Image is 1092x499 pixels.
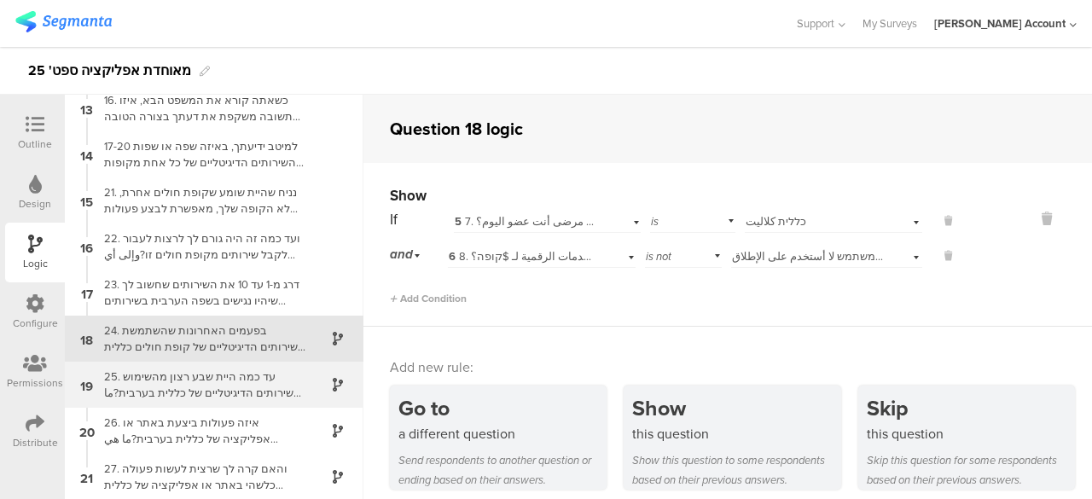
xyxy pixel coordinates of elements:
[81,283,93,302] span: 17
[455,214,602,229] div: 7. באיזו קופת חולים אתה חבר היום?بأي صندوق مرضى أنت عضو اليوم؟
[23,256,48,271] div: Logic
[80,329,93,348] span: 18
[867,450,1075,490] div: Skip this question for some respondents based on their previous answers.
[390,116,523,142] div: Question 18 logic
[632,392,840,424] div: Show
[80,375,93,394] span: 19
[867,392,1075,424] div: Skip
[80,237,93,256] span: 16
[28,57,191,84] div: מאוחדת אפליקציה ספט' 25
[94,92,307,125] div: 16. כשאתה קורא את המשפט הבא, איזו תשובה משקפת את דעתך בצורה הטובה ביותר:"בשירותים הדיגיטליים (אתר...
[94,368,307,401] div: 25. עד כמה היית שבע רצון מהשימוש בשירותים הדיגיטליים של כללית בערבית?ما مدى رضاك ​​عن استخدام الخ...
[390,291,467,306] span: Add Condition
[18,136,52,152] div: Outline
[390,209,452,230] div: If
[390,357,1067,377] div: Add new rule:
[449,248,985,264] span: 8. באיזו תדירות אתה משתמש בשירותים הדיגיטליים של $קופה?ما هي وتيرة استخدامك للخدمات الرقمية لـ $ק...
[19,196,51,212] div: Design
[94,138,307,171] div: 17-20 למיטב ידיעתך, באיזה שפה או שפות השירותים הדיגיטליים של כל אחת מקופות החולים הבאות?حسب علمك،...
[455,214,462,229] span: 5
[7,375,63,391] div: Permissions
[13,435,58,450] div: Distribute
[632,424,840,444] div: this question
[455,213,797,229] span: 7. באיזו קופת חולים אתה חבר היום?بأي صندوق مرضى أنت عضو اليوم؟
[797,15,834,32] span: Support
[934,15,1066,32] div: [PERSON_NAME] Account
[651,213,659,229] span: is
[79,421,95,440] span: 20
[632,450,840,490] div: Show this question to some respondents based on their previous answers.
[94,415,307,447] div: 26. איזה פעולות ביצעת באתר או אפליקציה של כללית בערבית?ما هي الإجراءات التي قمت بها على موقع أو ت...
[390,245,413,264] span: and
[390,185,427,206] span: Show
[15,11,112,32] img: segmanta logo
[398,392,607,424] div: Go to
[746,213,806,229] span: כללית كلاليت
[398,450,607,490] div: Send respondents to another question or ending based on their answers.
[80,145,93,164] span: 14
[94,461,307,493] div: 27. והאם קרה לך שרצית לעשות פעולה כלשהי באתר או אפליקציה של כללית בערבית ולא יכולת בגלל שהמענה לנ...
[449,249,596,264] div: 8. באיזו תדירות אתה משתמש בשירותים הדיגיטליים של $קופה?ما هي وتيرة استخدامك للخدمات الرقمية لـ $ק...
[94,322,307,355] div: 24. בפעמים האחרונות שהשתמשת בשירותים הדיגיטליים של קופת חולים כללית (אתר האינטרנט ו/או האפליקציה ...
[94,184,307,217] div: 21. נניח שהיית שומע שקופת חולים אחרת, לא הקופה שלך, מאפשרת לבצע פעולות רבות בשפה הערבית, עד כמה ז...
[80,467,93,486] span: 21
[867,424,1075,444] div: this question
[94,230,307,263] div: 22. ועד כמה זה היה גורם לך לרצות לעבור לקבל שירותים מקופת חולים זו?وإلى أي مدى قد ترغب في الانتقا...
[94,276,307,309] div: 23. דרג מ-1 עד 10 את השירותים שחשוב לך שיהיו נגישים בשפה הערבית בשירותים הדיגיטליים של קופות החול...
[398,424,607,444] div: a different question
[13,316,58,331] div: Configure
[80,99,93,118] span: 13
[80,191,93,210] span: 15
[449,249,456,264] span: 6
[732,248,919,264] span: בכלל לא משתמש لا أستخدم على الإطلاق
[646,248,671,264] span: is not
